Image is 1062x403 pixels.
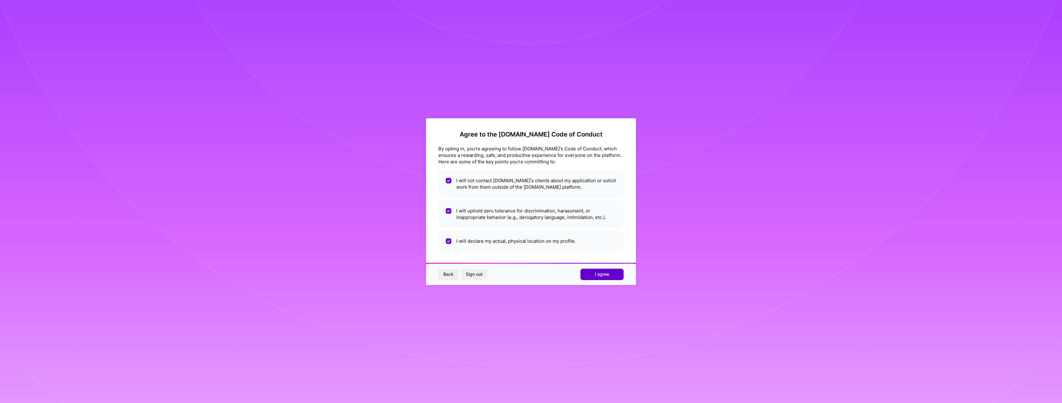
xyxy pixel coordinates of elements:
[443,271,454,277] span: Back
[438,170,624,198] li: I will not contact [DOMAIN_NAME]'s clients about my application or solicit work from them outside...
[438,131,624,138] h2: Agree to the [DOMAIN_NAME] Code of Conduct
[438,230,624,252] li: I will declare my actual, physical location on my profile.
[580,269,624,280] button: I agree
[438,145,624,165] div: By opting in, you're agreeing to follow [DOMAIN_NAME]'s Code of Conduct, which ensures a rewardin...
[438,269,458,280] button: Back
[466,271,483,277] span: Sign out
[438,200,624,228] li: I will uphold zero tolerance for discrimination, harassment, or inappropriate behavior (e.g., der...
[595,271,609,277] span: I agree
[461,269,487,280] button: Sign out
